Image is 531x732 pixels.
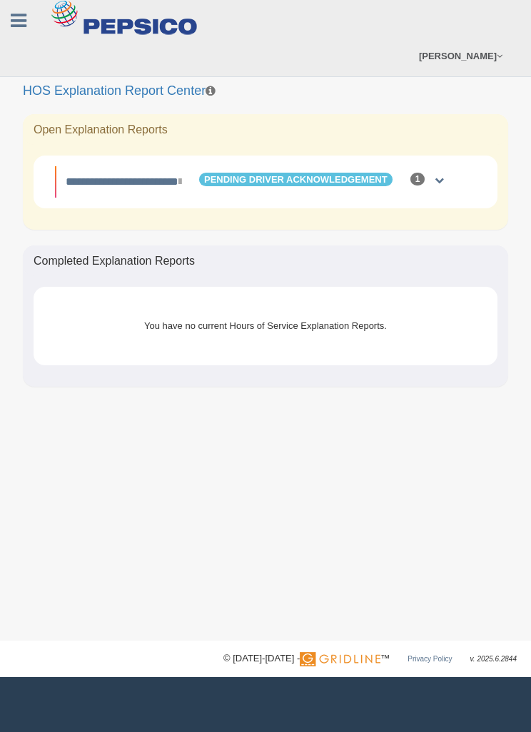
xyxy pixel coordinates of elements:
[23,114,508,146] div: Open Explanation Reports
[66,308,465,343] div: You have no current Hours of Service Explanation Reports.
[412,36,510,76] a: [PERSON_NAME]
[23,245,508,277] div: Completed Explanation Reports
[470,655,517,663] span: v. 2025.6.2844
[408,655,452,663] a: Privacy Policy
[223,651,517,666] div: © [DATE]-[DATE] - ™
[300,652,380,666] img: Gridline
[199,173,393,186] span: Pending Driver Acknowledgement
[410,173,425,185] div: 1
